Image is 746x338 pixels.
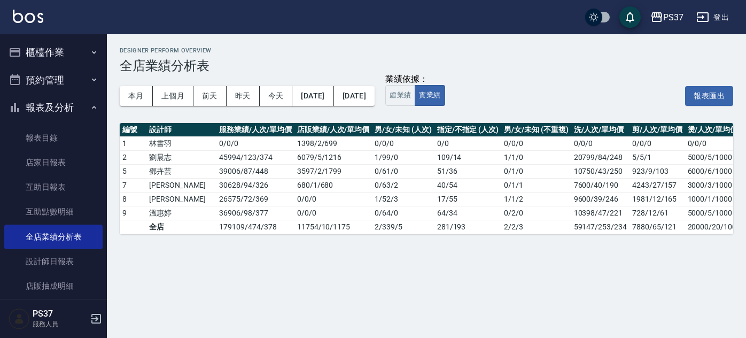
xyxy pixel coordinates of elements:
[685,123,743,137] th: 燙/人次/單均價
[685,136,743,150] td: 0/0/0
[4,249,103,274] a: 設計師日報表
[4,66,103,94] button: 預約管理
[4,225,103,249] a: 全店業績分析表
[372,150,434,164] td: 1 / 99 / 0
[685,220,743,234] td: 20000/20/1000
[4,94,103,121] button: 報表及分析
[372,192,434,206] td: 1 / 52 / 3
[216,136,294,150] td: 0 / 0 / 0
[33,319,87,329] p: 服務人員
[434,178,501,192] td: 40 / 54
[260,86,293,106] button: 今天
[294,123,372,137] th: 店販業績/人次/單均價
[501,164,571,178] td: 0 / 1 / 0
[685,86,733,106] button: 報表匯出
[372,164,434,178] td: 0 / 61 / 0
[501,136,571,150] td: 0 / 0 / 0
[571,206,630,220] td: 10398/47/221
[216,192,294,206] td: 26575 / 72 / 369
[216,123,294,137] th: 服務業績/人次/單均價
[120,86,153,106] button: 本月
[571,164,630,178] td: 10750/43/250
[216,178,294,192] td: 30628 / 94 / 326
[501,178,571,192] td: 0 / 1 / 1
[630,164,685,178] td: 923/9/103
[4,199,103,224] a: 互助點數明細
[120,164,146,178] td: 5
[434,220,501,234] td: 281 / 193
[294,136,372,150] td: 1398 / 2 / 699
[501,192,571,206] td: 1 / 1 / 2
[4,274,103,298] a: 店販抽成明細
[9,308,30,329] img: Person
[646,6,688,28] button: PS37
[501,123,571,137] th: 男/女/未知 (不重複)
[216,206,294,220] td: 36906 / 98 / 377
[294,150,372,164] td: 6079 / 5 / 1216
[4,126,103,150] a: 報表目錄
[294,192,372,206] td: 0 / 0 / 0
[120,136,146,150] td: 1
[146,192,216,206] td: [PERSON_NAME]
[294,178,372,192] td: 680 / 1 / 680
[501,220,571,234] td: 2 / 2 / 3
[372,206,434,220] td: 0 / 64 / 0
[619,6,641,28] button: save
[630,136,685,150] td: 0/0/0
[120,47,733,54] h2: Designer Perform Overview
[4,39,103,66] button: 櫃檯作業
[571,220,630,234] td: 59147/253/234
[216,220,294,234] td: 179109 / 474 / 378
[372,136,434,150] td: 0 / 0 / 0
[685,178,743,192] td: 3000/3/1000
[334,86,375,106] button: [DATE]
[434,192,501,206] td: 17 / 55
[415,85,445,106] button: 實業績
[294,220,372,234] td: 11754 / 10 / 1175
[33,309,87,319] h5: PS37
[120,58,733,73] h3: 全店業績分析表
[630,178,685,192] td: 4243/27/157
[685,206,743,220] td: 5000/5/1000
[4,298,103,323] a: 費用分析表
[663,11,683,24] div: PS37
[571,150,630,164] td: 20799/84/248
[501,206,571,220] td: 0 / 2 / 0
[120,123,146,137] th: 編號
[227,86,260,106] button: 昨天
[692,7,733,27] button: 登出
[685,164,743,178] td: 6000/6/1000
[630,123,685,137] th: 剪/人次/單均價
[385,74,445,85] div: 業績依據：
[120,178,146,192] td: 7
[294,206,372,220] td: 0 / 0 / 0
[630,150,685,164] td: 5/5/1
[146,150,216,164] td: 劉晨志
[153,86,193,106] button: 上個月
[434,123,501,137] th: 指定/不指定 (人次)
[571,192,630,206] td: 9600/39/246
[571,136,630,150] td: 0/0/0
[630,192,685,206] td: 1981/12/165
[372,123,434,137] th: 男/女/未知 (人次)
[292,86,333,106] button: [DATE]
[434,164,501,178] td: 51 / 36
[216,150,294,164] td: 45994 / 123 / 374
[685,150,743,164] td: 5000/5/1000
[120,192,146,206] td: 8
[501,150,571,164] td: 1 / 1 / 0
[685,90,733,100] a: 報表匯出
[216,164,294,178] td: 39006 / 87 / 448
[120,206,146,220] td: 9
[372,178,434,192] td: 0 / 63 / 2
[13,10,43,23] img: Logo
[434,136,501,150] td: 0 / 0
[193,86,227,106] button: 前天
[146,123,216,137] th: 設計師
[294,164,372,178] td: 3597 / 2 / 1799
[120,150,146,164] td: 2
[146,136,216,150] td: 林書羽
[385,85,415,106] button: 虛業績
[372,220,434,234] td: 2 / 339 / 5
[434,150,501,164] td: 109 / 14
